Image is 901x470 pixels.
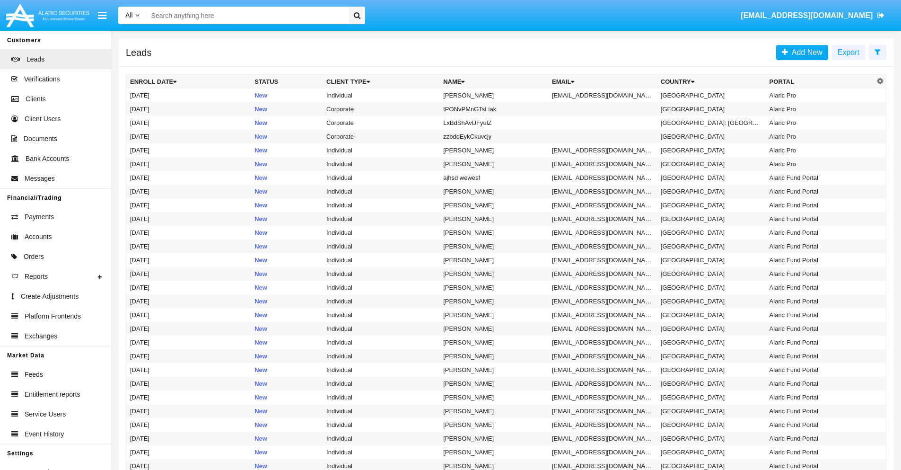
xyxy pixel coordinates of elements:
[126,267,251,281] td: [DATE]
[657,404,766,418] td: [GEOGRAPHIC_DATA]
[439,198,548,212] td: [PERSON_NAME]
[25,114,61,124] span: Client Users
[25,174,55,184] span: Messages
[323,404,439,418] td: Individual
[657,363,766,377] td: [GEOGRAPHIC_DATA]
[657,198,766,212] td: [GEOGRAPHIC_DATA]
[126,390,251,404] td: [DATE]
[251,116,323,130] td: New
[126,363,251,377] td: [DATE]
[439,157,548,171] td: [PERSON_NAME]
[838,48,859,56] span: Export
[657,157,766,171] td: [GEOGRAPHIC_DATA]
[251,157,323,171] td: New
[657,143,766,157] td: [GEOGRAPHIC_DATA]
[657,75,766,89] th: Country
[323,418,439,432] td: Individual
[118,10,147,20] a: All
[251,102,323,116] td: New
[126,281,251,294] td: [DATE]
[439,143,548,157] td: [PERSON_NAME]
[126,226,251,239] td: [DATE]
[766,226,875,239] td: Alaric Fund Portal
[323,171,439,185] td: Individual
[251,390,323,404] td: New
[548,432,657,445] td: [EMAIL_ADDRESS][DOMAIN_NAME]
[323,281,439,294] td: Individual
[766,336,875,349] td: Alaric Fund Portal
[766,404,875,418] td: Alaric Fund Portal
[323,390,439,404] td: Individual
[126,143,251,157] td: [DATE]
[766,267,875,281] td: Alaric Fund Portal
[126,157,251,171] td: [DATE]
[766,432,875,445] td: Alaric Fund Portal
[439,445,548,459] td: [PERSON_NAME]
[657,171,766,185] td: [GEOGRAPHIC_DATA]
[251,418,323,432] td: New
[548,404,657,418] td: [EMAIL_ADDRESS][DOMAIN_NAME]
[126,377,251,390] td: [DATE]
[657,239,766,253] td: [GEOGRAPHIC_DATA]
[323,377,439,390] td: Individual
[439,239,548,253] td: [PERSON_NAME]
[25,232,52,242] span: Accounts
[766,377,875,390] td: Alaric Fund Portal
[548,445,657,459] td: [EMAIL_ADDRESS][DOMAIN_NAME]
[766,116,875,130] td: Alaric Pro
[251,226,323,239] td: New
[126,349,251,363] td: [DATE]
[766,308,875,322] td: Alaric Fund Portal
[126,322,251,336] td: [DATE]
[251,89,323,102] td: New
[251,432,323,445] td: New
[25,331,57,341] span: Exchanges
[323,89,439,102] td: Individual
[439,212,548,226] td: [PERSON_NAME]
[776,45,828,60] a: Add New
[832,45,865,60] button: Export
[25,390,80,399] span: Entitlement reports
[766,185,875,198] td: Alaric Fund Portal
[25,212,54,222] span: Payments
[548,75,657,89] th: Email
[657,432,766,445] td: [GEOGRAPHIC_DATA]
[657,130,766,143] td: [GEOGRAPHIC_DATA]
[126,198,251,212] td: [DATE]
[25,370,43,380] span: Feeds
[439,89,548,102] td: [PERSON_NAME]
[24,134,57,144] span: Documents
[251,212,323,226] td: New
[439,377,548,390] td: [PERSON_NAME]
[251,294,323,308] td: New
[548,281,657,294] td: [EMAIL_ADDRESS][DOMAIN_NAME]
[251,322,323,336] td: New
[548,89,657,102] td: [EMAIL_ADDRESS][DOMAIN_NAME]
[439,336,548,349] td: [PERSON_NAME]
[147,7,346,24] input: Search
[766,75,875,89] th: Portal
[548,253,657,267] td: [EMAIL_ADDRESS][DOMAIN_NAME]
[26,154,70,164] span: Bank Accounts
[251,130,323,143] td: New
[126,185,251,198] td: [DATE]
[251,185,323,198] td: New
[548,390,657,404] td: [EMAIL_ADDRESS][DOMAIN_NAME]
[439,130,548,143] td: zzbdqEykCkuvcjy
[323,294,439,308] td: Individual
[323,75,439,89] th: Client Type
[251,349,323,363] td: New
[548,363,657,377] td: [EMAIL_ADDRESS][DOMAIN_NAME]
[126,89,251,102] td: [DATE]
[766,212,875,226] td: Alaric Fund Portal
[323,185,439,198] td: Individual
[126,253,251,267] td: [DATE]
[548,418,657,432] td: [EMAIL_ADDRESS][DOMAIN_NAME]
[439,171,548,185] td: ajhsd wewesf
[439,185,548,198] td: [PERSON_NAME]
[251,171,323,185] td: New
[657,226,766,239] td: [GEOGRAPHIC_DATA]
[766,143,875,157] td: Alaric Pro
[766,418,875,432] td: Alaric Fund Portal
[126,294,251,308] td: [DATE]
